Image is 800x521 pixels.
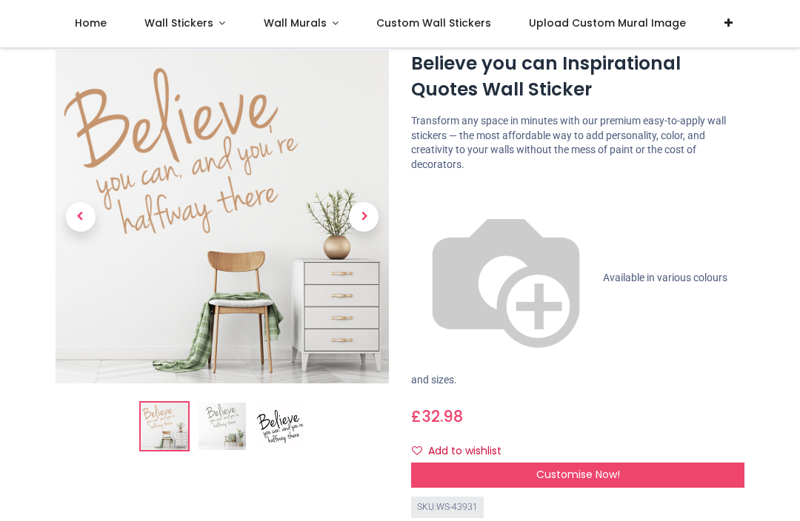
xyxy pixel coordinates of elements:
span: Customise Now! [536,467,620,482]
img: color-wheel.png [411,184,601,373]
span: Custom Wall Stickers [376,16,491,30]
img: Believe you can Inspirational Quotes Wall Sticker [141,403,188,451]
a: Next [339,101,390,334]
span: Wall Murals [264,16,327,30]
span: Wall Stickers [144,16,213,30]
span: £ [411,406,463,427]
span: 32.98 [421,406,463,427]
p: Transform any space in minutes with our premium easy-to-apply wall stickers — the most affordable... [411,114,744,172]
div: SKU: WS-43931 [411,497,484,518]
span: Next [349,203,379,232]
h1: Believe you can Inspirational Quotes Wall Sticker [411,51,744,102]
span: Home [75,16,107,30]
i: Add to wishlist [412,446,422,456]
a: Previous [56,101,106,334]
img: Believe you can Inspirational Quotes Wall Sticker [56,51,389,384]
span: Upload Custom Mural Image [529,16,686,30]
button: Add to wishlistAdd to wishlist [411,439,514,464]
span: Previous [66,203,96,232]
img: WS-43931-02 [199,403,246,451]
img: WS-43931-03 [256,403,304,451]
